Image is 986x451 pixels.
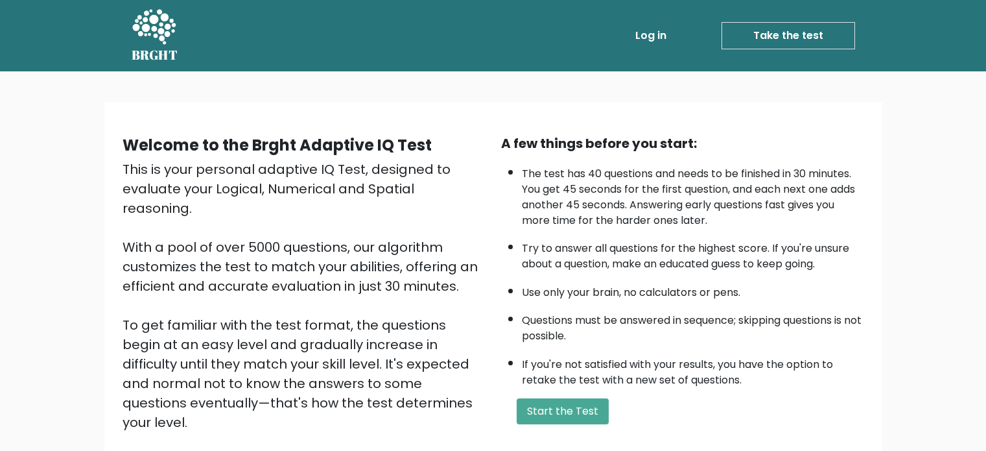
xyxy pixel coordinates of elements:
[522,278,864,300] li: Use only your brain, no calculators or pens.
[522,306,864,344] li: Questions must be answered in sequence; skipping questions is not possible.
[630,23,672,49] a: Log in
[132,5,178,66] a: BRGHT
[522,350,864,388] li: If you're not satisfied with your results, you have the option to retake the test with a new set ...
[522,234,864,272] li: Try to answer all questions for the highest score. If you're unsure about a question, make an edu...
[501,134,864,153] div: A few things before you start:
[132,47,178,63] h5: BRGHT
[517,398,609,424] button: Start the Test
[522,160,864,228] li: The test has 40 questions and needs to be finished in 30 minutes. You get 45 seconds for the firs...
[123,134,432,156] b: Welcome to the Brght Adaptive IQ Test
[722,22,855,49] a: Take the test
